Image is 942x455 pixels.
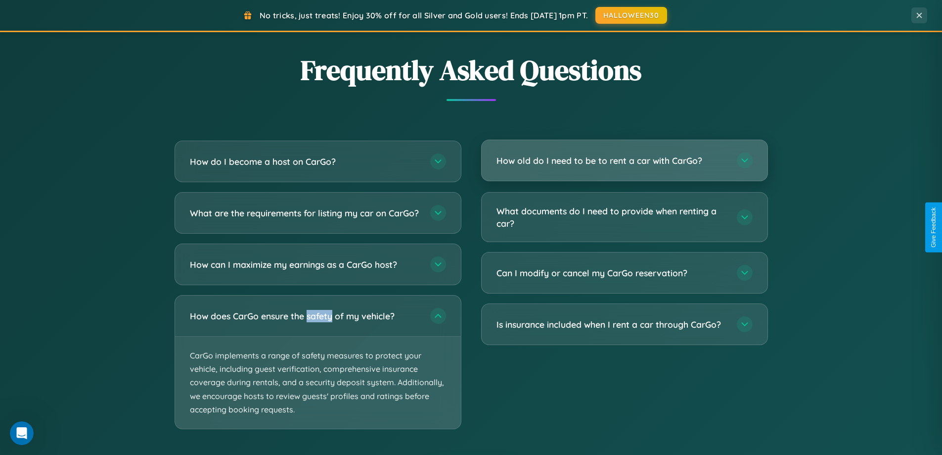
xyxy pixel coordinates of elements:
iframe: Intercom live chat [10,421,34,445]
h3: How do I become a host on CarGo? [190,155,420,168]
h3: How can I maximize my earnings as a CarGo host? [190,258,420,271]
span: No tricks, just treats! Enjoy 30% off for all Silver and Gold users! Ends [DATE] 1pm PT. [260,10,588,20]
h3: What documents do I need to provide when renting a car? [496,205,727,229]
h2: Frequently Asked Questions [175,51,768,89]
h3: How does CarGo ensure the safety of my vehicle? [190,310,420,322]
p: CarGo implements a range of safety measures to protect your vehicle, including guest verification... [175,337,461,429]
button: HALLOWEEN30 [595,7,667,24]
h3: Is insurance included when I rent a car through CarGo? [496,318,727,331]
h3: What are the requirements for listing my car on CarGo? [190,207,420,219]
div: Give Feedback [930,207,937,248]
h3: Can I modify or cancel my CarGo reservation? [496,267,727,279]
h3: How old do I need to be to rent a car with CarGo? [496,154,727,167]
